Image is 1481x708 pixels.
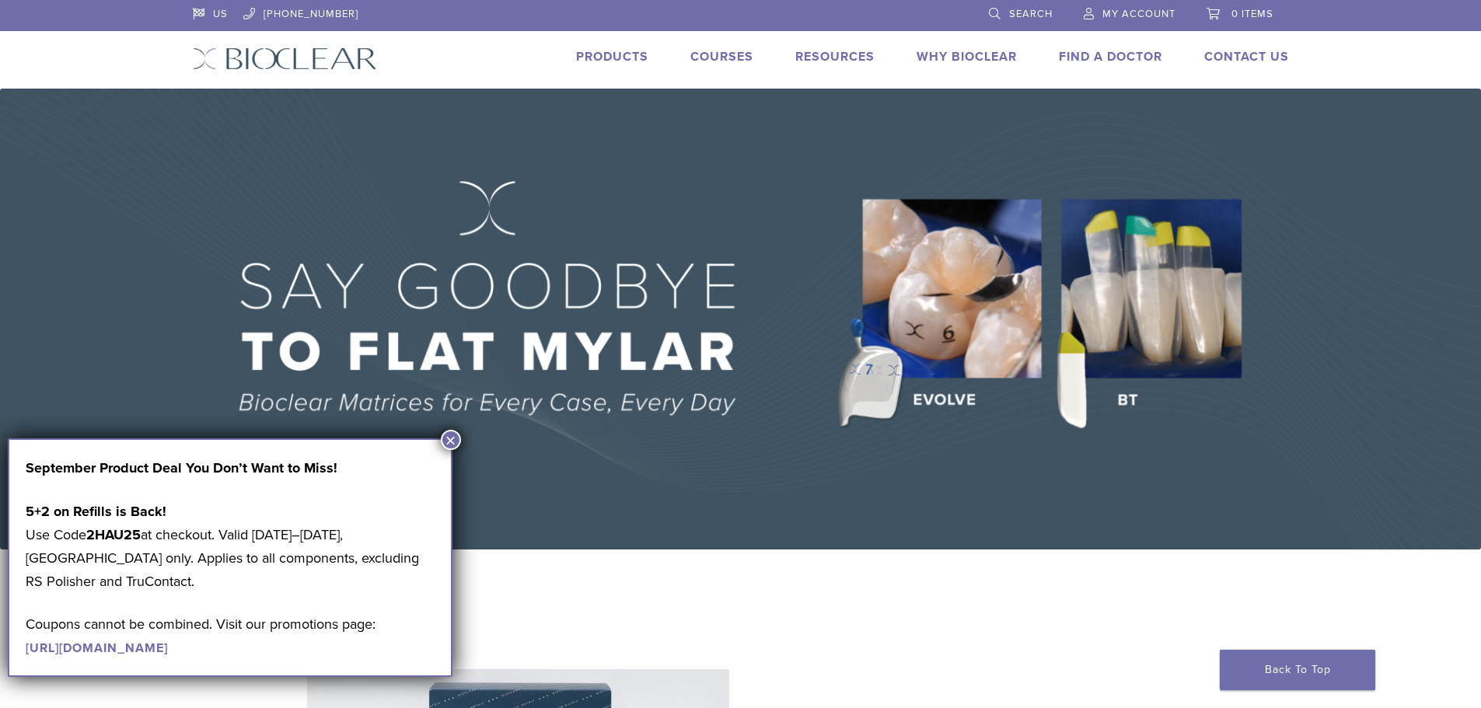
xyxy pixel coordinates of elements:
span: Search [1009,8,1053,20]
a: Resources [795,49,875,65]
strong: 2HAU25 [86,526,141,543]
img: Bioclear [193,47,377,70]
strong: 5+2 on Refills is Back! [26,503,166,520]
a: Why Bioclear [917,49,1017,65]
a: Contact Us [1204,49,1289,65]
a: [URL][DOMAIN_NAME] [26,640,168,656]
a: Products [576,49,648,65]
p: Coupons cannot be combined. Visit our promotions page: [26,612,435,659]
a: Back To Top [1220,650,1375,690]
strong: September Product Deal You Don’t Want to Miss! [26,459,337,476]
span: 0 items [1231,8,1273,20]
p: Use Code at checkout. Valid [DATE]–[DATE], [GEOGRAPHIC_DATA] only. Applies to all components, exc... [26,500,435,593]
span: My Account [1102,8,1175,20]
a: Courses [690,49,753,65]
a: Find A Doctor [1059,49,1162,65]
button: Close [441,430,461,450]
